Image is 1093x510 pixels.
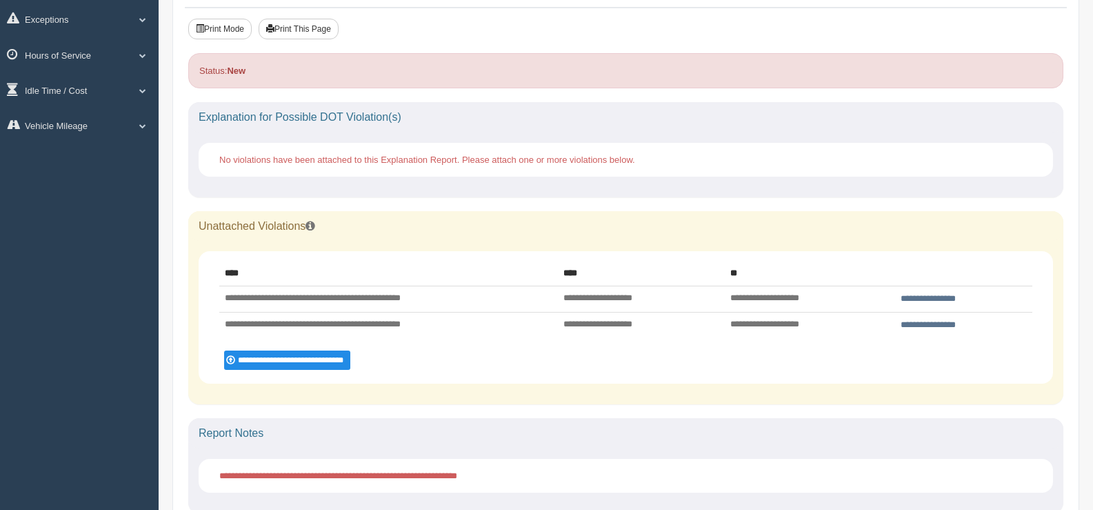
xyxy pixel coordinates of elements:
[188,418,1063,449] div: Report Notes
[188,102,1063,133] div: Explanation for Possible DOT Violation(s)
[188,19,252,39] button: Print Mode
[188,211,1063,242] div: Unattached Violations
[259,19,339,39] button: Print This Page
[219,155,635,165] span: No violations have been attached to this Explanation Report. Please attach one or more violations...
[188,53,1063,88] div: Status:
[227,66,245,76] strong: New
